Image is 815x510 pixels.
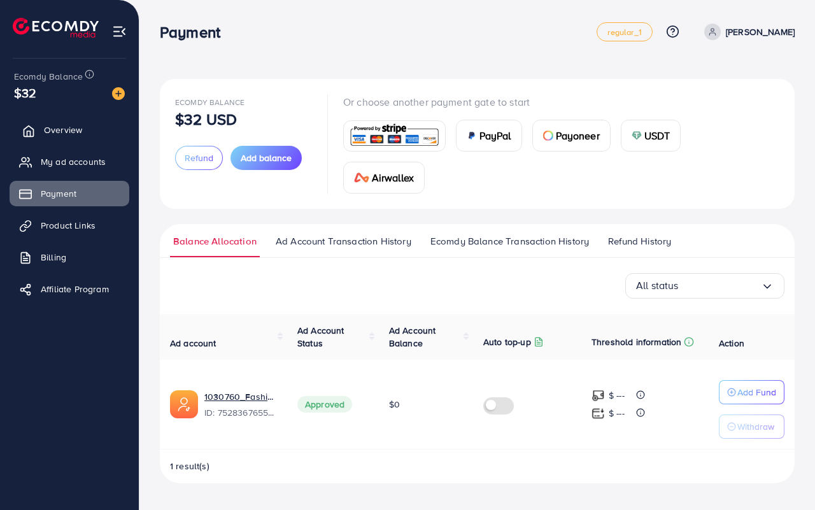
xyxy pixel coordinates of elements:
a: Overview [10,117,129,143]
p: Threshold information [592,334,681,350]
span: Add balance [241,152,292,164]
img: menu [112,24,127,39]
span: Airwallex [372,170,414,185]
span: Ad Account Transaction History [276,234,411,248]
span: Balance Allocation [173,234,257,248]
p: $ --- [609,406,625,421]
img: card [467,131,477,141]
p: [PERSON_NAME] [726,24,795,39]
img: card [543,131,553,141]
input: Search for option [679,276,761,295]
a: 1030760_Fashion Rose_1752834697540 [204,390,277,403]
a: Payment [10,181,129,206]
img: card [354,173,369,183]
span: Refund History [608,234,671,248]
p: Auto top-up [483,334,531,350]
a: Billing [10,244,129,270]
span: Payment [41,187,76,200]
span: $0 [389,398,400,411]
a: [PERSON_NAME] [699,24,795,40]
p: Or choose another payment gate to start [343,94,779,110]
span: Ecomdy Balance [14,70,83,83]
span: Ecomdy Balance Transaction History [430,234,589,248]
span: Refund [185,152,213,164]
span: Ecomdy Balance [175,97,244,108]
div: <span class='underline'>1030760_Fashion Rose_1752834697540</span></br>7528367655024508945 [204,390,277,420]
a: regular_1 [597,22,652,41]
p: Add Fund [737,385,776,400]
span: Billing [41,251,66,264]
h3: Payment [160,23,230,41]
span: Ad Account Status [297,324,344,350]
p: $ --- [609,388,625,403]
img: card [632,131,642,141]
iframe: Chat [761,453,805,500]
button: Add balance [230,146,302,170]
img: logo [13,18,99,38]
a: My ad accounts [10,149,129,174]
p: Withdraw [737,419,774,434]
img: ic-ads-acc.e4c84228.svg [170,390,198,418]
a: cardPayoneer [532,120,611,152]
a: cardUSDT [621,120,681,152]
a: card [343,120,446,152]
span: PayPal [479,128,511,143]
a: cardAirwallex [343,162,425,194]
img: image [112,87,125,100]
img: top-up amount [592,389,605,402]
img: card [348,122,441,150]
p: $32 USD [175,111,237,127]
span: Ad Account Balance [389,324,436,350]
span: Payoneer [556,128,600,143]
span: $32 [14,83,36,102]
span: Ad account [170,337,216,350]
a: Product Links [10,213,129,238]
span: Product Links [41,219,96,232]
span: Affiliate Program [41,283,109,295]
span: ID: 7528367655024508945 [204,406,277,419]
span: Approved [297,396,352,413]
button: Refund [175,146,223,170]
div: Search for option [625,273,784,299]
span: 1 result(s) [170,460,209,472]
span: USDT [644,128,670,143]
a: Affiliate Program [10,276,129,302]
span: Overview [44,124,82,136]
button: Withdraw [719,414,784,439]
span: regular_1 [607,28,641,36]
img: top-up amount [592,407,605,420]
span: Action [719,337,744,350]
a: cardPayPal [456,120,522,152]
span: All status [636,276,679,295]
span: My ad accounts [41,155,106,168]
button: Add Fund [719,380,784,404]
